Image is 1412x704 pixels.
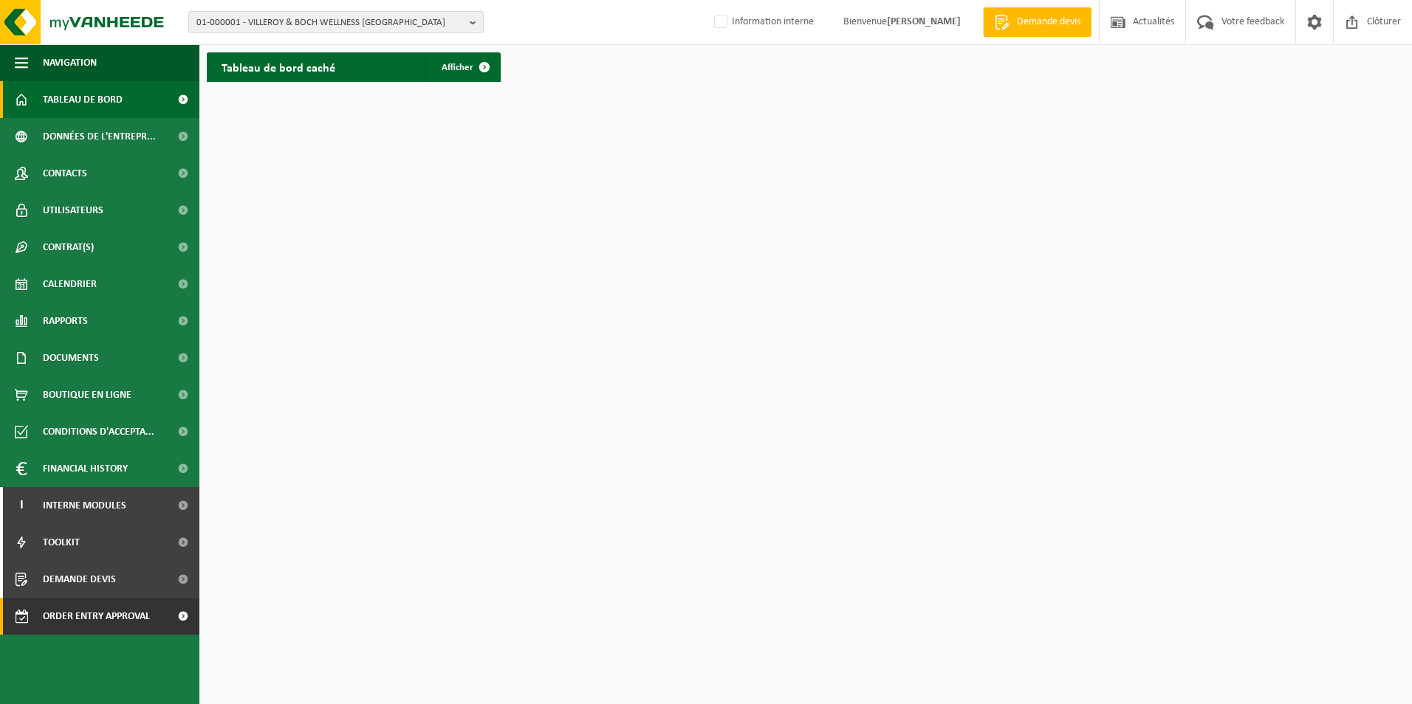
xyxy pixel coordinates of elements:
[43,81,123,118] span: Tableau de bord
[430,52,499,82] a: Afficher
[711,11,814,33] label: Information interne
[43,155,87,192] span: Contacts
[43,339,99,376] span: Documents
[43,487,126,524] span: Interne modules
[43,524,80,561] span: Toolkit
[887,16,961,27] strong: [PERSON_NAME]
[43,229,94,266] span: Contrat(s)
[43,192,103,229] span: Utilisateurs
[207,52,350,81] h2: Tableau de bord caché
[196,12,464,34] span: 01-000001 - VILLEROY & BOCH WELLNESS [GEOGRAPHIC_DATA]
[43,561,116,598] span: Demande devis
[43,413,154,450] span: Conditions d'accepta...
[188,11,484,33] button: 01-000001 - VILLEROY & BOCH WELLNESS [GEOGRAPHIC_DATA]
[442,63,473,72] span: Afficher
[43,376,131,413] span: Boutique en ligne
[43,303,88,339] span: Rapports
[983,7,1091,37] a: Demande devis
[43,118,156,155] span: Données de l'entrepr...
[15,487,28,524] span: I
[43,598,150,635] span: Order entry approval
[43,266,97,303] span: Calendrier
[1013,15,1084,30] span: Demande devis
[43,44,97,81] span: Navigation
[43,450,128,487] span: Financial History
